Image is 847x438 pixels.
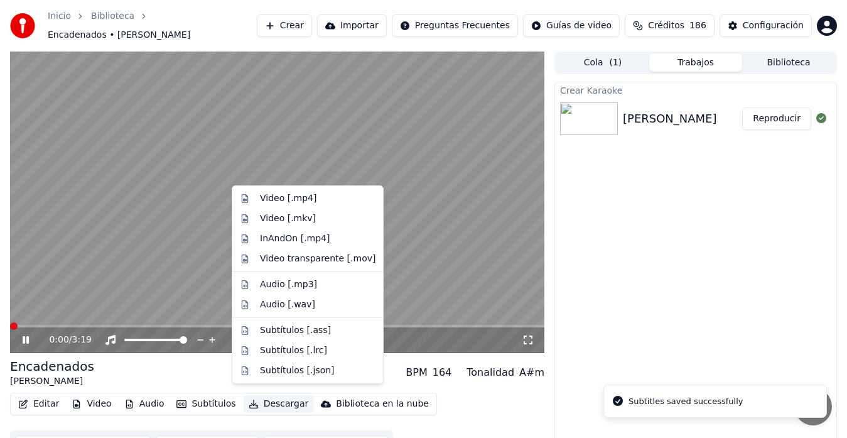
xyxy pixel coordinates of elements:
div: Audio [.wav] [260,298,315,311]
button: Editar [13,395,64,413]
div: Subtítulos [.json] [260,364,335,377]
button: Guías de video [523,14,620,37]
button: Reproducir [742,107,811,130]
span: ( 1 ) [609,57,622,69]
button: Biblioteca [742,53,835,72]
span: 186 [689,19,706,32]
button: Trabajos [649,53,742,72]
div: Subtitles saved successfully [629,395,743,408]
div: Biblioteca en la nube [336,398,429,410]
button: Descargar [244,395,314,413]
div: [PERSON_NAME] [10,375,94,388]
span: Créditos [648,19,684,32]
div: Video [.mp4] [260,192,316,205]
div: Tonalidad [467,365,514,380]
span: 0:00 [49,334,68,346]
div: Configuración [743,19,804,32]
button: Configuración [720,14,812,37]
div: A#m [519,365,544,380]
img: youka [10,13,35,38]
nav: breadcrumb [48,10,257,41]
button: Audio [119,395,170,413]
a: Biblioteca [91,10,134,23]
div: InAndOn [.mp4] [260,233,330,245]
div: 164 [433,365,452,380]
button: Crear [257,14,312,37]
div: Crear Karaoke [555,82,836,97]
div: Video [.mkv] [260,212,316,225]
button: Cola [556,53,649,72]
div: Audio [.mp3] [260,278,317,291]
button: Subtítulos [171,395,240,413]
button: Importar [317,14,387,37]
span: 3:19 [72,334,92,346]
div: Subtítulos [.lrc] [260,344,327,357]
button: Video [67,395,116,413]
div: / [49,334,79,346]
div: [PERSON_NAME] [623,110,717,128]
button: Preguntas Frecuentes [392,14,518,37]
button: Créditos186 [625,14,715,37]
div: Encadenados [10,358,94,375]
div: Video transparente [.mov] [260,253,375,265]
span: Encadenados • [PERSON_NAME] [48,29,190,41]
div: BPM [406,365,427,380]
a: Inicio [48,10,71,23]
div: Subtítulos [.ass] [260,324,331,337]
